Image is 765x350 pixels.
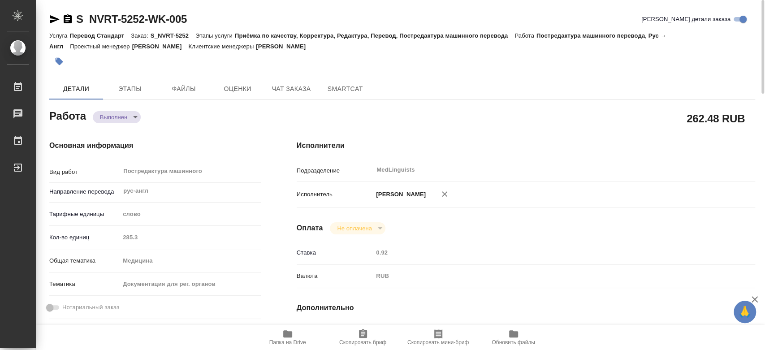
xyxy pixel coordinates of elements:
p: Работа [514,32,536,39]
div: Выполнен [330,222,385,234]
p: Тарифные единицы [49,210,120,219]
div: Выполнен [93,111,141,123]
p: Подразделение [297,166,373,175]
p: Перевод Стандарт [69,32,131,39]
p: Исполнитель [297,190,373,199]
p: Вид работ [49,168,120,177]
p: Клиентские менеджеры [189,43,256,50]
h2: 262.48 RUB [687,111,745,126]
h4: Оплата [297,223,323,233]
p: Ставка [297,248,373,257]
span: Оценки [216,83,259,95]
span: Скопировать бриф [339,339,386,346]
p: Направление перевода [49,187,120,196]
span: SmartCat [324,83,367,95]
input: Пустое поле [373,246,717,259]
p: Общая тематика [49,256,120,265]
span: Этапы [108,83,151,95]
p: Приёмка по качеству, Корректура, Редактура, Перевод, Постредактура машинного перевода [235,32,514,39]
div: Документация для рег. органов [120,277,260,292]
p: [PERSON_NAME] [132,43,189,50]
span: 🙏 [737,302,752,321]
span: Файлы [162,83,205,95]
h4: Основная информация [49,140,261,151]
p: Услуга [49,32,69,39]
a: S_NVRT-5252-WK-005 [76,13,187,25]
p: Валюта [297,272,373,281]
p: Этапы услуги [195,32,235,39]
span: Обновить файлы [492,339,535,346]
p: Кол-во единиц [49,233,120,242]
span: Чат заказа [270,83,313,95]
div: Медицина [120,253,260,268]
button: Скопировать бриф [325,325,401,350]
p: Тематика [49,280,120,289]
button: Обновить файлы [476,325,551,350]
p: [PERSON_NAME] [256,43,312,50]
h2: Работа [49,107,86,123]
input: Пустое поле [120,231,260,244]
button: Папка на Drive [250,325,325,350]
span: Нотариальный заказ [62,303,119,312]
button: Удалить исполнителя [435,184,454,204]
p: Проектный менеджер [70,43,132,50]
p: [PERSON_NAME] [373,190,426,199]
span: Папка на Drive [269,339,306,346]
span: Детали [55,83,98,95]
p: Заказ: [131,32,150,39]
h4: Исполнители [297,140,755,151]
button: Скопировать ссылку [62,14,73,25]
button: Скопировать ссылку для ЯМессенджера [49,14,60,25]
h4: Дополнительно [297,302,755,313]
span: [PERSON_NAME] детали заказа [641,15,730,24]
span: Скопировать мини-бриф [407,339,469,346]
button: Не оплачена [334,225,374,232]
button: Выполнен [97,113,130,121]
button: Скопировать мини-бриф [401,325,476,350]
div: слово [120,207,260,222]
button: Добавить тэг [49,52,69,71]
div: RUB [373,268,717,284]
p: S_NVRT-5252 [151,32,195,39]
button: 🙏 [734,301,756,323]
